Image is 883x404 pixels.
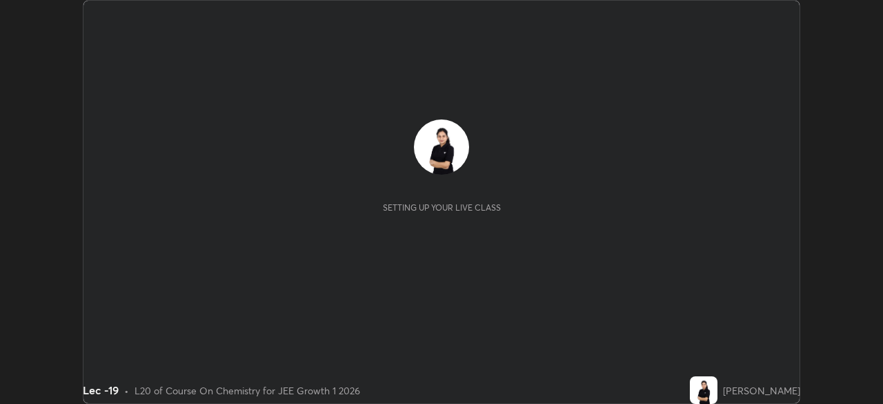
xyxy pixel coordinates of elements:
[135,383,360,398] div: L20 of Course On Chemistry for JEE Growth 1 2026
[383,202,501,213] div: Setting up your live class
[690,376,717,404] img: f0abc145afbb4255999074184a468336.jpg
[723,383,800,398] div: [PERSON_NAME]
[83,382,119,398] div: Lec -19
[414,119,469,175] img: f0abc145afbb4255999074184a468336.jpg
[124,383,129,398] div: •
